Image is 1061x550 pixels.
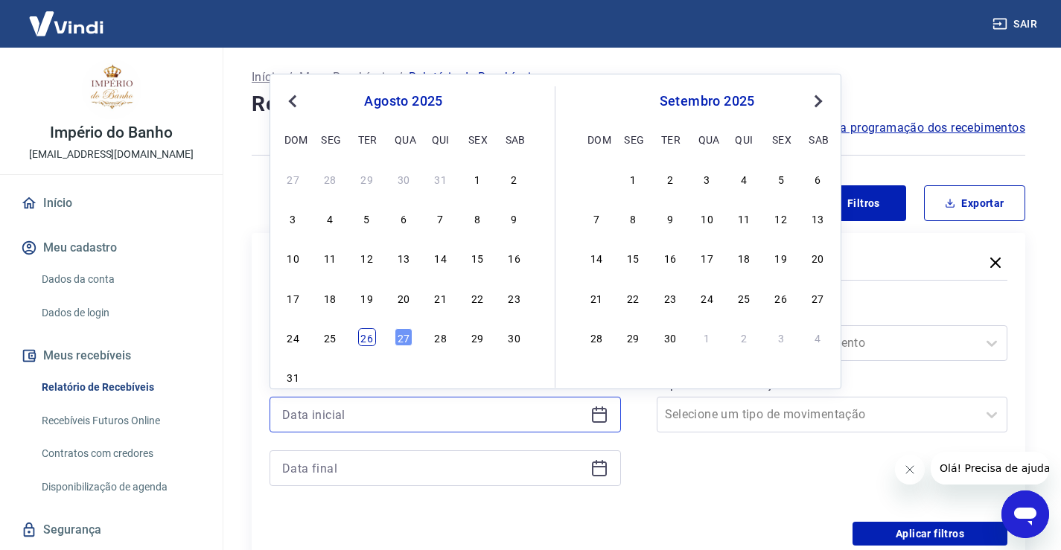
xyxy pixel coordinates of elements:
[772,289,790,307] div: Choose sexta-feira, 26 de setembro de 2025
[468,209,486,227] div: Choose sexta-feira, 8 de agosto de 2025
[468,130,486,148] div: sex
[624,328,642,346] div: Choose segunda-feira, 29 de setembro de 2025
[36,438,205,469] a: Contratos com credores
[895,455,925,485] iframe: Fechar mensagem
[661,209,679,227] div: Choose terça-feira, 9 de setembro de 2025
[321,289,339,307] div: Choose segunda-feira, 18 de agosto de 2025
[321,170,339,188] div: Choose segunda-feira, 28 de julho de 2025
[36,406,205,436] a: Recebíveis Futuros Online
[395,328,412,346] div: Choose quarta-feira, 27 de agosto de 2025
[432,368,450,386] div: Choose quinta-feira, 4 de setembro de 2025
[299,68,392,86] a: Meus Recebíveis
[395,249,412,266] div: Choose quarta-feira, 13 de agosto de 2025
[395,368,412,386] div: Choose quarta-feira, 3 de setembro de 2025
[284,328,302,346] div: Choose domingo, 24 de agosto de 2025
[587,170,605,188] div: Choose domingo, 31 de agosto de 2025
[9,10,125,22] span: Olá! Precisa de ajuda?
[698,328,716,346] div: Choose quarta-feira, 1 de outubro de 2025
[661,328,679,346] div: Choose terça-feira, 30 de setembro de 2025
[506,130,523,148] div: sab
[252,89,1025,119] h4: Relatório de Recebíveis
[506,249,523,266] div: Choose sábado, 16 de agosto de 2025
[624,289,642,307] div: Choose segunda-feira, 22 de setembro de 2025
[287,68,293,86] p: /
[772,249,790,266] div: Choose sexta-feira, 19 de setembro de 2025
[506,289,523,307] div: Choose sábado, 23 de agosto de 2025
[772,170,790,188] div: Choose sexta-feira, 5 de setembro de 2025
[809,328,826,346] div: Choose sábado, 4 de outubro de 2025
[772,209,790,227] div: Choose sexta-feira, 12 de setembro de 2025
[624,209,642,227] div: Choose segunda-feira, 8 de setembro de 2025
[735,130,753,148] div: qui
[432,328,450,346] div: Choose quinta-feira, 28 de agosto de 2025
[321,328,339,346] div: Choose segunda-feira, 25 de agosto de 2025
[506,209,523,227] div: Choose sábado, 9 de agosto de 2025
[718,119,1025,137] a: Saiba como funciona a programação dos recebimentos
[398,68,403,86] p: /
[50,125,172,141] p: Império do Banho
[18,514,205,546] a: Segurança
[284,92,302,110] button: Previous Month
[321,368,339,386] div: Choose segunda-feira, 1 de setembro de 2025
[468,368,486,386] div: Choose sexta-feira, 5 de setembro de 2025
[358,368,376,386] div: Choose terça-feira, 2 de setembro de 2025
[284,170,302,188] div: Choose domingo, 27 de julho de 2025
[661,170,679,188] div: Choose terça-feira, 2 de setembro de 2025
[809,170,826,188] div: Choose sábado, 6 de setembro de 2025
[468,328,486,346] div: Choose sexta-feira, 29 de agosto de 2025
[432,130,450,148] div: qui
[282,457,584,479] input: Data final
[36,372,205,403] a: Relatório de Recebíveis
[321,249,339,266] div: Choose segunda-feira, 11 de agosto de 2025
[735,209,753,227] div: Choose quinta-feira, 11 de setembro de 2025
[395,170,412,188] div: Choose quarta-feira, 30 de julho de 2025
[990,10,1043,38] button: Sair
[18,1,115,46] img: Vindi
[358,249,376,266] div: Choose terça-feira, 12 de agosto de 2025
[624,249,642,266] div: Choose segunda-feira, 15 de setembro de 2025
[432,289,450,307] div: Choose quinta-feira, 21 de agosto de 2025
[284,209,302,227] div: Choose domingo, 3 de agosto de 2025
[358,289,376,307] div: Choose terça-feira, 19 de agosto de 2025
[809,289,826,307] div: Choose sábado, 27 de setembro de 2025
[587,328,605,346] div: Choose domingo, 28 de setembro de 2025
[321,209,339,227] div: Choose segunda-feira, 4 de agosto de 2025
[809,92,827,110] button: Next Month
[36,472,205,502] a: Disponibilização de agenda
[468,289,486,307] div: Choose sexta-feira, 22 de agosto de 2025
[698,209,716,227] div: Choose quarta-feira, 10 de setembro de 2025
[585,167,829,348] div: month 2025-09
[853,522,1007,546] button: Aplicar filtros
[661,289,679,307] div: Choose terça-feira, 23 de setembro de 2025
[506,328,523,346] div: Choose sábado, 30 de agosto de 2025
[282,92,525,110] div: agosto 2025
[284,368,302,386] div: Choose domingo, 31 de agosto de 2025
[395,130,412,148] div: qua
[284,130,302,148] div: dom
[698,249,716,266] div: Choose quarta-feira, 17 de setembro de 2025
[585,92,829,110] div: setembro 2025
[282,167,525,388] div: month 2025-08
[18,231,205,264] button: Meu cadastro
[735,289,753,307] div: Choose quinta-feira, 25 de setembro de 2025
[358,328,376,346] div: Choose terça-feira, 26 de agosto de 2025
[1001,490,1049,538] iframe: Botão para abrir a janela de mensagens
[409,68,537,86] p: Relatório de Recebíveis
[284,289,302,307] div: Choose domingo, 17 de agosto de 2025
[931,452,1049,485] iframe: Mensagem da empresa
[698,130,716,148] div: qua
[432,249,450,266] div: Choose quinta-feira, 14 de agosto de 2025
[36,264,205,295] a: Dados da conta
[395,289,412,307] div: Choose quarta-feira, 20 de agosto de 2025
[284,249,302,266] div: Choose domingo, 10 de agosto de 2025
[587,130,605,148] div: dom
[36,298,205,328] a: Dados de login
[358,209,376,227] div: Choose terça-feira, 5 de agosto de 2025
[432,209,450,227] div: Choose quinta-feira, 7 de agosto de 2025
[252,68,281,86] a: Início
[29,147,194,162] p: [EMAIL_ADDRESS][DOMAIN_NAME]
[321,130,339,148] div: seg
